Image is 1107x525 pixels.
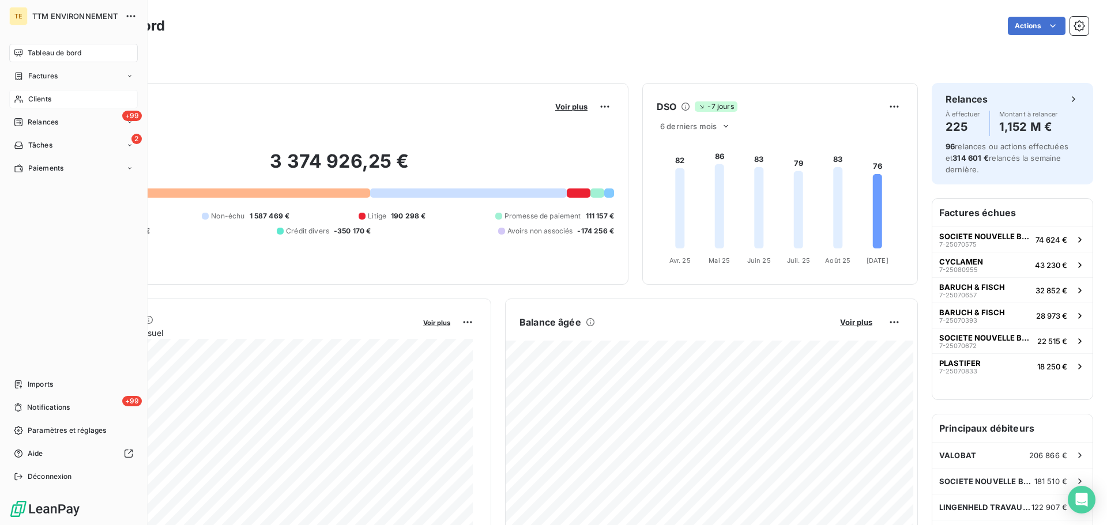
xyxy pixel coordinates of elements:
span: 74 624 € [1036,235,1067,244]
span: Imports [28,379,53,390]
span: -174 256 € [577,226,614,236]
span: SOCIETE NOUVELLE BEHEM SNB [939,333,1033,342]
h6: Relances [946,92,988,106]
button: SOCIETE NOUVELLE BEHEM SNB7-2507057574 624 € [932,226,1093,252]
span: SOCIETE NOUVELLE BEHEM SNB [939,477,1034,486]
span: 22 515 € [1037,337,1067,346]
span: 96 [946,142,955,151]
div: Open Intercom Messenger [1068,486,1095,513]
span: 2 [131,134,142,144]
span: +99 [122,396,142,406]
span: +99 [122,111,142,121]
span: BARUCH & FISCH [939,282,1005,292]
span: Paiements [28,163,63,173]
span: relances ou actions effectuées et relancés la semaine dernière. [946,142,1068,174]
h6: Balance âgée [519,315,581,329]
span: LINGENHELD TRAVAUX SPECIAUX [939,503,1031,512]
span: Aide [28,448,43,459]
span: 43 230 € [1035,260,1067,270]
tspan: [DATE] [867,256,888,265]
button: BARUCH & FISCH7-2507039328 973 € [932,303,1093,328]
span: 7-25080955 [939,266,978,273]
span: Non-échu [211,211,244,221]
h6: DSO [657,100,676,114]
span: SOCIETE NOUVELLE BEHEM SNB [939,232,1031,241]
span: 7-25070575 [939,241,977,248]
span: 111 157 € [586,211,614,221]
span: Notifications [27,402,70,413]
span: Voir plus [555,102,588,111]
span: Tableau de bord [28,48,81,58]
button: Voir plus [552,101,591,112]
span: TTM ENVIRONNEMENT [32,12,118,21]
tspan: Avr. 25 [669,256,691,265]
h6: Principaux débiteurs [932,414,1093,442]
h4: 225 [946,118,980,136]
tspan: Juin 25 [747,256,771,265]
span: 314 601 € [952,153,988,163]
button: Voir plus [420,317,454,327]
span: 18 250 € [1037,362,1067,371]
span: VALOBAT [939,451,976,460]
button: BARUCH & FISCH7-2507065732 852 € [932,277,1093,303]
div: TE [9,7,28,25]
span: 122 907 € [1031,503,1067,512]
h2: 3 374 926,25 € [65,150,614,184]
span: 206 866 € [1029,451,1067,460]
span: Voir plus [423,319,450,327]
span: Factures [28,71,58,81]
span: Crédit divers [286,226,329,236]
span: Paramètres et réglages [28,425,106,436]
span: Déconnexion [28,471,72,482]
button: Voir plus [837,317,876,327]
span: 32 852 € [1036,286,1067,295]
tspan: Août 25 [825,256,850,265]
span: À effectuer [946,111,980,118]
button: CYCLAMEN7-2508095543 230 € [932,252,1093,277]
span: Litige [368,211,386,221]
button: SOCIETE NOUVELLE BEHEM SNB7-2507067222 515 € [932,328,1093,353]
img: Logo LeanPay [9,500,81,518]
span: 1 587 469 € [250,211,290,221]
span: -350 170 € [334,226,371,236]
span: Tâches [28,140,52,150]
span: 190 298 € [391,211,426,221]
span: CYCLAMEN [939,257,983,266]
button: Actions [1008,17,1065,35]
span: 7-25070833 [939,368,977,375]
h4: 1,152 M € [999,118,1058,136]
span: Relances [28,117,58,127]
span: 7-25070657 [939,292,977,299]
span: Clients [28,94,51,104]
span: 6 derniers mois [660,122,717,131]
button: PLASTIFER7-2507083318 250 € [932,353,1093,379]
span: -7 jours [695,101,737,112]
span: Voir plus [840,318,872,327]
span: BARUCH & FISCH [939,308,1005,317]
span: 28 973 € [1036,311,1067,320]
span: 181 510 € [1034,477,1067,486]
span: Promesse de paiement [504,211,581,221]
span: Avoirs non associés [507,226,573,236]
tspan: Mai 25 [709,256,730,265]
span: Chiffre d'affaires mensuel [65,327,415,339]
span: 7-25070393 [939,317,977,324]
span: PLASTIFER [939,358,981,368]
span: 7-25070672 [939,342,977,349]
a: Aide [9,444,138,463]
tspan: Juil. 25 [787,256,810,265]
h6: Factures échues [932,199,1093,226]
span: Montant à relancer [999,111,1058,118]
